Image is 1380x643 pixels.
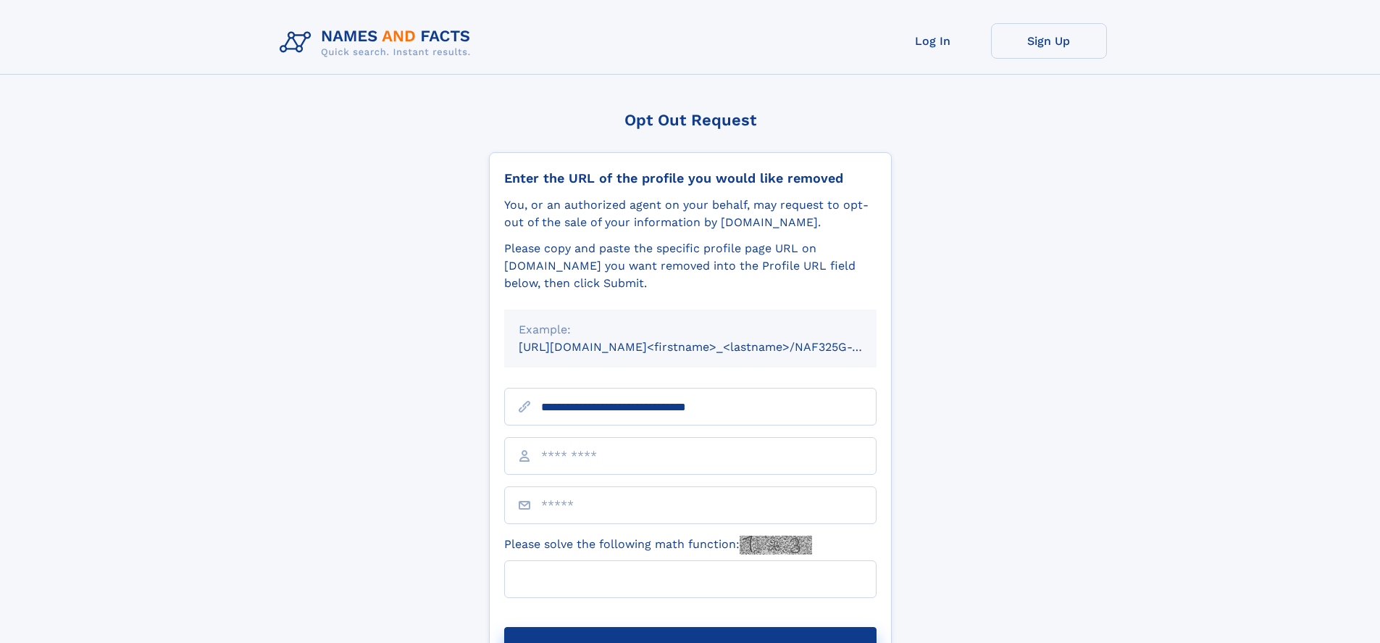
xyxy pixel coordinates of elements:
img: Logo Names and Facts [274,23,482,62]
label: Please solve the following math function: [504,536,812,555]
div: Example: [519,321,862,339]
small: [URL][DOMAIN_NAME]<firstname>_<lastname>/NAF325G-xxxxxxxx [519,340,904,354]
div: You, or an authorized agent on your behalf, may request to opt-out of the sale of your informatio... [504,196,877,231]
div: Opt Out Request [489,111,892,129]
a: Sign Up [991,23,1107,59]
div: Please copy and paste the specific profile page URL on [DOMAIN_NAME] you want removed into the Pr... [504,240,877,292]
div: Enter the URL of the profile you would like removed [504,170,877,186]
a: Log In [875,23,991,59]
